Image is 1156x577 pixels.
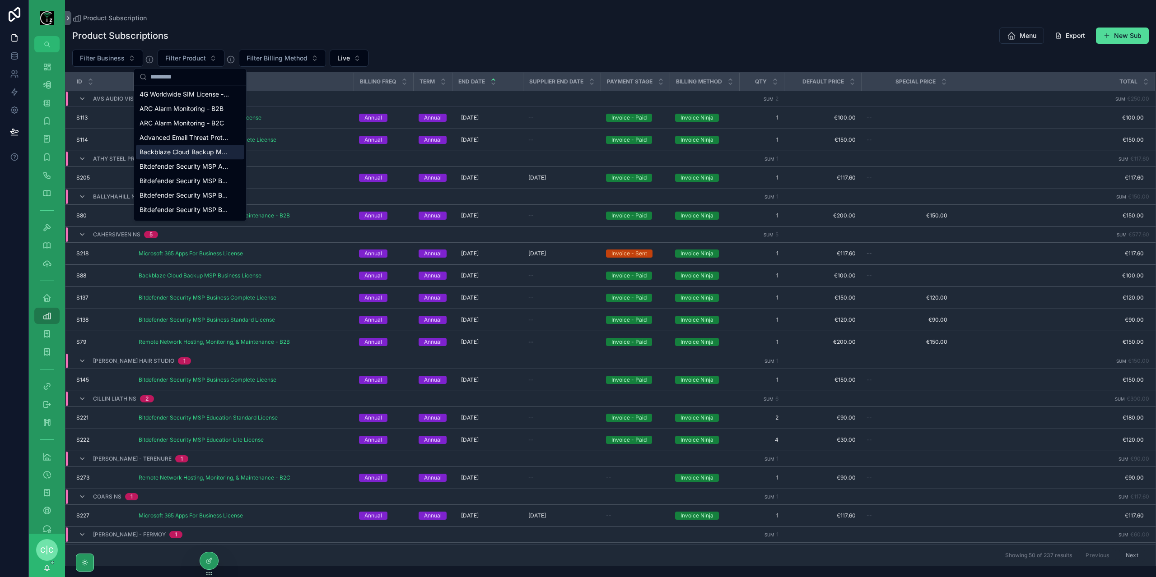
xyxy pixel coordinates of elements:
[424,174,442,182] div: Annual
[953,414,1144,421] span: €180.00
[76,376,128,383] a: S145
[789,136,856,143] span: €150.00
[789,272,856,279] a: €100.00
[867,212,947,219] span: €150.00
[424,136,442,144] div: Annual
[140,104,224,113] span: ARC Alarm Monitoring - B2B
[606,212,664,220] a: Invoice - Paid
[419,294,447,302] a: Annual
[675,212,734,220] a: Invoice Ninja
[953,294,1144,301] span: €120.00
[76,294,128,301] a: S137
[76,294,89,301] span: S137
[953,250,1144,257] span: €117.60
[675,114,734,122] a: Invoice Ninja
[359,414,408,422] a: Annual
[867,338,947,346] a: €150.00
[139,294,348,301] a: Bitdefender Security MSP Business Complete License
[359,294,408,302] a: Annual
[139,272,261,279] span: Backblaze Cloud Backup MSP Business License
[1048,28,1092,44] button: Export
[424,338,442,346] div: Annual
[76,272,86,279] span: S88
[528,212,534,219] span: --
[457,433,517,447] a: [DATE]
[76,136,128,143] a: S114
[93,155,170,162] span: Athy Steel Products Ltd
[93,395,136,402] span: Cillin Liath NS
[424,294,442,302] div: Annual
[611,114,647,122] div: Invoice - Paid
[528,114,595,121] a: --
[789,316,856,323] a: €120.00
[606,294,664,302] a: Invoice - Paid
[867,250,947,257] a: --
[364,414,382,422] div: Annual
[364,249,382,258] div: Annual
[139,376,276,383] span: Bitdefender Security MSP Business Complete License
[789,212,856,219] span: €200.00
[681,376,713,384] div: Invoice Ninja
[867,136,872,143] span: --
[83,14,147,23] span: Product Subscription
[139,250,348,257] a: Microsoft 365 Apps For Business License
[953,376,1144,383] a: €150.00
[247,54,308,63] span: Filter Billing Method
[461,414,479,421] span: [DATE]
[606,414,664,422] a: Invoice - Paid
[675,272,734,280] a: Invoice Ninja
[457,246,517,261] a: [DATE]
[528,338,534,346] span: --
[140,90,230,99] span: 4G Worldwide SIM License - 1GB - B2C
[76,414,89,421] span: S221
[953,212,1144,219] span: €150.00
[611,272,647,280] div: Invoice - Paid
[461,338,479,346] span: [DATE]
[364,272,382,280] div: Annual
[140,176,230,185] span: Bitdefender Security MSP Business Basic License
[789,338,856,346] span: €200.00
[681,294,713,302] div: Invoice Ninja
[359,272,408,280] a: Annual
[745,212,778,219] a: 1
[789,414,856,421] span: €90.00
[745,272,778,279] a: 1
[93,193,139,200] span: Ballyhahill NS
[528,338,595,346] a: --
[419,249,447,258] a: Annual
[528,376,534,383] span: --
[139,294,276,301] span: Bitdefender Security MSP Business Complete License
[789,376,856,383] a: €150.00
[611,174,647,182] div: Invoice - Paid
[745,338,778,346] span: 1
[681,174,713,182] div: Invoice Ninja
[611,212,647,220] div: Invoice - Paid
[72,50,143,67] button: Select Button
[953,136,1144,143] span: €150.00
[745,114,778,121] span: 1
[139,250,243,257] a: Microsoft 365 Apps For Business License
[457,313,517,327] a: [DATE]
[953,174,1144,181] span: €117.60
[76,212,87,219] span: S80
[76,114,88,121] span: S113
[140,205,230,214] span: Bitdefender Security MSP Business Standard License
[76,272,128,279] a: S88
[419,212,447,220] a: Annual
[745,136,778,143] a: 1
[76,316,89,323] span: S138
[528,174,595,181] a: [DATE]
[953,114,1144,121] a: €100.00
[789,174,856,181] a: €117.60
[528,114,534,121] span: --
[606,174,664,182] a: Invoice - Paid
[606,376,664,384] a: Invoice - Paid
[867,376,872,383] span: --
[457,411,517,425] a: [DATE]
[419,414,447,422] a: Annual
